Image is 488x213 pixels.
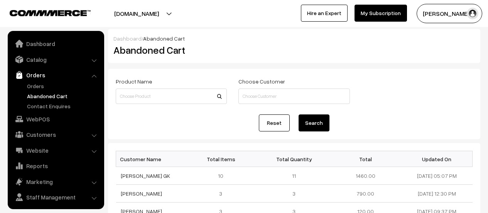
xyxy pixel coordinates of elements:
[299,114,329,131] button: Search
[401,167,473,185] td: [DATE] 05:07 PM
[87,4,186,23] button: [DOMAIN_NAME]
[330,151,401,167] th: Total
[10,37,101,51] a: Dashboard
[116,151,187,167] th: Customer Name
[401,185,473,203] td: [DATE] 12:30 PM
[116,89,227,104] input: Choose Product
[121,190,162,197] a: [PERSON_NAME]
[258,185,330,203] td: 3
[187,185,258,203] td: 3
[258,151,330,167] th: Total Quantity
[25,82,101,90] a: Orders
[121,172,170,179] a: [PERSON_NAME] GK
[259,114,290,131] a: Reset
[113,44,226,56] h2: Abandoned Cart
[10,53,101,66] a: Catalog
[25,92,101,100] a: Abandoned Cart
[116,77,152,85] label: Product Name
[355,5,407,22] a: My Subscription
[330,167,401,185] td: 1460.00
[417,4,482,23] button: [PERSON_NAME]
[113,35,142,42] a: Dashboard
[258,167,330,185] td: 11
[10,190,101,204] a: Staff Management
[113,34,475,43] div: /
[10,112,101,126] a: WebPOS
[401,151,473,167] th: Updated On
[10,8,77,17] a: COMMMERCE
[467,8,478,19] img: user
[187,167,258,185] td: 10
[143,35,185,42] span: Abandoned Cart
[10,128,101,141] a: Customers
[10,143,101,157] a: Website
[10,175,101,189] a: Marketing
[238,77,285,85] label: Choose Customer
[330,185,401,203] td: 790.00
[301,5,348,22] a: Hire an Expert
[10,159,101,173] a: Reports
[25,102,101,110] a: Contact Enquires
[187,151,258,167] th: Total Items
[10,68,101,82] a: Orders
[238,89,350,104] input: Choose Customer
[10,10,91,16] img: COMMMERCE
